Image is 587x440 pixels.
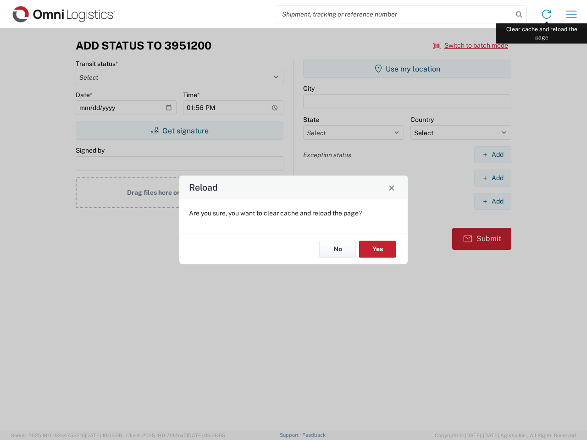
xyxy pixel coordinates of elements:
button: No [319,241,356,258]
button: Yes [359,241,396,258]
button: Close [385,181,398,194]
p: Are you sure, you want to clear cache and reload the page? [189,209,398,217]
h4: Reload [189,181,218,194]
input: Shipment, tracking or reference number [275,5,513,23]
